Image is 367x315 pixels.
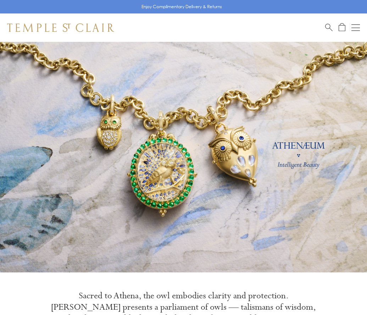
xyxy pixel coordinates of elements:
button: Open navigation [351,23,360,32]
a: Open Shopping Bag [339,23,345,32]
p: Enjoy Complimentary Delivery & Returns [141,3,222,10]
a: Search [325,23,333,32]
img: Temple St. Clair [7,23,114,32]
